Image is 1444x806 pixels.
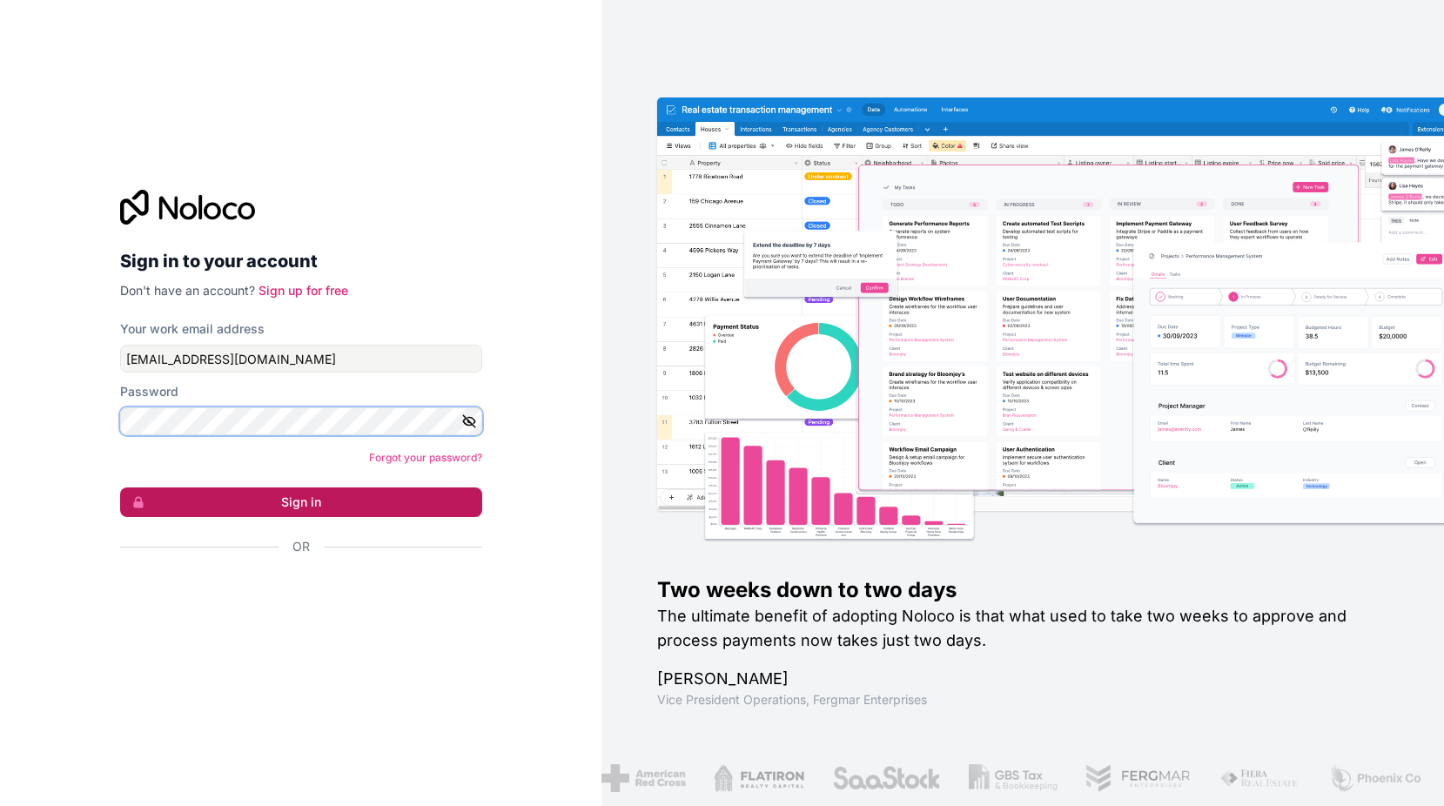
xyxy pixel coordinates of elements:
[120,283,255,298] span: Don't have an account?
[120,245,482,277] h2: Sign in to your account
[120,407,482,435] input: Password
[120,383,178,400] label: Password
[657,576,1388,604] h1: Two weeks down to two days
[1085,764,1192,792] img: /assets/fergmar-CudnrXN5.png
[259,283,348,298] a: Sign up for free
[969,764,1058,792] img: /assets/gbstax-C-GtDUiK.png
[714,764,804,792] img: /assets/flatiron-C8eUkumj.png
[601,764,686,792] img: /assets/american-red-cross-BAupjrZR.png
[657,667,1388,691] h1: [PERSON_NAME]
[292,538,310,555] span: Or
[1328,764,1422,792] img: /assets/phoenix-BREaitsQ.png
[832,764,942,792] img: /assets/saastock-C6Zbiodz.png
[120,345,482,373] input: Email address
[1219,764,1301,792] img: /assets/fiera-fwj2N5v4.png
[111,574,477,613] iframe: Google 계정으로 로그인 버튼
[369,451,482,464] a: Forgot your password?
[657,604,1388,653] h2: The ultimate benefit of adopting Noloco is that what used to take two weeks to approve and proces...
[657,691,1388,709] h1: Vice President Operations , Fergmar Enterprises
[120,487,482,517] button: Sign in
[120,320,265,338] label: Your work email address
